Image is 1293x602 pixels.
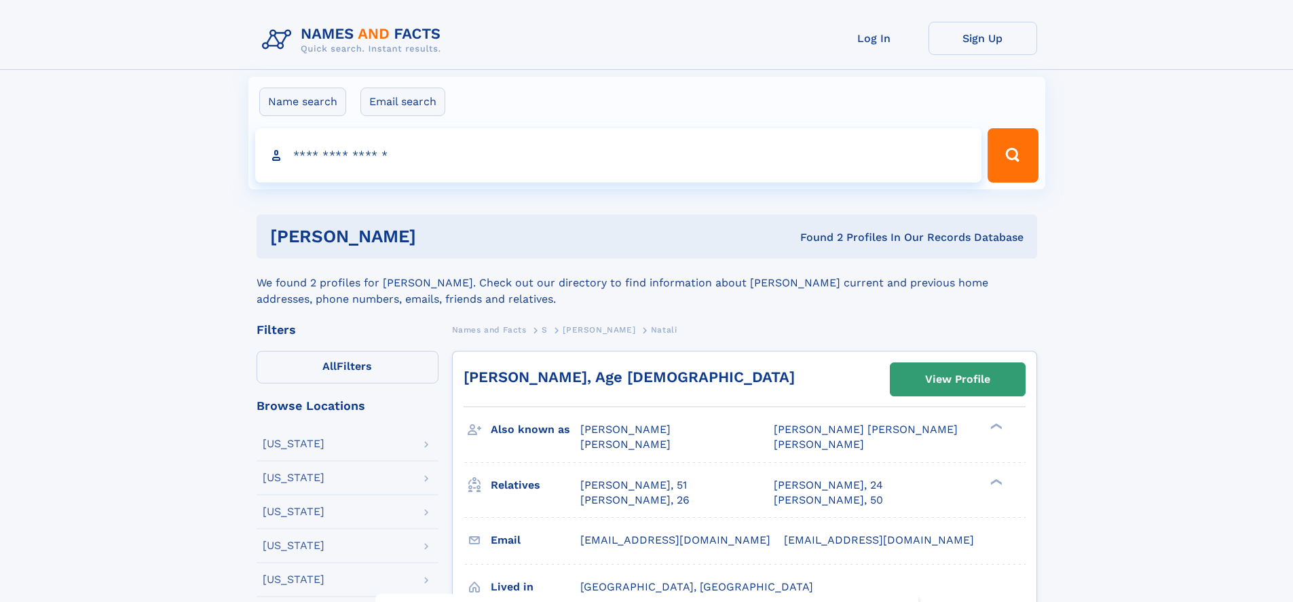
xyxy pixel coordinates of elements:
h3: Email [491,529,580,552]
h3: Relatives [491,474,580,497]
a: Names and Facts [452,321,527,338]
a: Log In [820,22,929,55]
div: Browse Locations [257,400,438,412]
label: Email search [360,88,445,116]
span: [EMAIL_ADDRESS][DOMAIN_NAME] [580,533,770,546]
button: Search Button [988,128,1038,183]
span: [PERSON_NAME] [563,325,635,335]
div: [US_STATE] [263,472,324,483]
h3: Lived in [491,576,580,599]
a: S [542,321,548,338]
label: Filters [257,351,438,383]
span: [PERSON_NAME] [PERSON_NAME] [774,423,958,436]
span: [PERSON_NAME] [580,423,671,436]
a: [PERSON_NAME], 50 [774,493,883,508]
div: ❯ [987,422,1003,431]
input: search input [255,128,982,183]
div: [US_STATE] [263,574,324,585]
h1: [PERSON_NAME] [270,228,608,245]
div: View Profile [925,364,990,395]
a: Sign Up [929,22,1037,55]
span: [GEOGRAPHIC_DATA], [GEOGRAPHIC_DATA] [580,580,813,593]
span: [PERSON_NAME] [580,438,671,451]
a: [PERSON_NAME], 24 [774,478,883,493]
a: [PERSON_NAME], 51 [580,478,687,493]
span: [PERSON_NAME] [774,438,864,451]
div: [US_STATE] [263,540,324,551]
h3: Also known as [491,418,580,441]
a: [PERSON_NAME] [563,321,635,338]
span: S [542,325,548,335]
span: Natali [651,325,677,335]
div: [US_STATE] [263,506,324,517]
span: [EMAIL_ADDRESS][DOMAIN_NAME] [784,533,974,546]
img: Logo Names and Facts [257,22,452,58]
div: Filters [257,324,438,336]
a: [PERSON_NAME], Age [DEMOGRAPHIC_DATA] [464,369,795,385]
span: All [322,360,337,373]
a: View Profile [891,363,1025,396]
div: [US_STATE] [263,438,324,449]
div: We found 2 profiles for [PERSON_NAME]. Check out our directory to find information about [PERSON_... [257,259,1037,307]
div: ❯ [987,477,1003,486]
a: [PERSON_NAME], 26 [580,493,690,508]
label: Name search [259,88,346,116]
div: Found 2 Profiles In Our Records Database [608,230,1024,245]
